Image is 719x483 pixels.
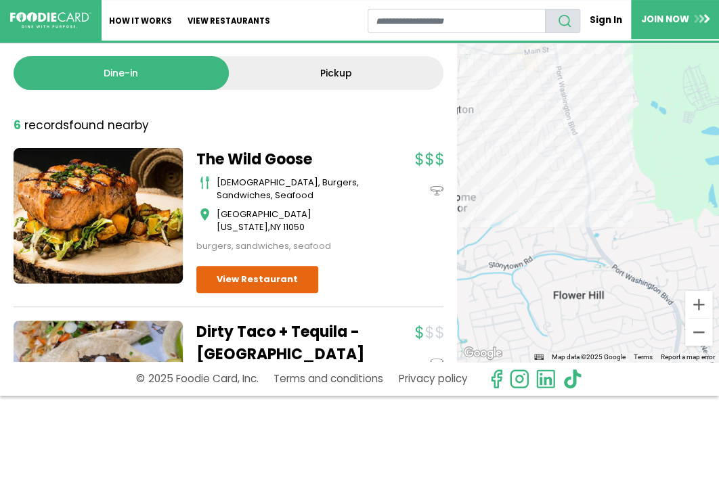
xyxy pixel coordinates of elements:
[200,176,210,189] img: cutlery_icon.svg
[430,184,443,198] img: dinein_icon.svg
[399,367,468,390] a: Privacy policy
[196,321,366,388] a: Dirty Taco + Tequila - [GEOGRAPHIC_DATA][US_STATE]
[217,176,366,202] div: [DEMOGRAPHIC_DATA], burgers, sandwiches, seafood
[283,221,305,233] span: 11050
[217,208,311,234] span: [GEOGRAPHIC_DATA][US_STATE]
[661,353,715,361] a: Report a map error
[685,319,712,346] button: Zoom out
[460,344,505,362] a: Open this area in Google Maps (opens a new window)
[580,8,631,32] a: Sign In
[634,353,653,361] a: Terms
[14,117,149,135] div: found nearby
[562,369,582,389] img: tiktok.svg
[196,266,318,293] a: View Restaurant
[10,12,91,28] img: FoodieCard; Eat, Drink, Save, Donate
[24,117,69,133] span: records
[274,367,383,390] a: Terms and conditions
[534,352,544,362] button: Keyboard shortcuts
[14,56,229,90] a: Dine-in
[196,239,366,253] div: burgers, sandwiches, seafood
[136,367,258,390] p: © 2025 Foodie Card, Inc.
[552,353,626,361] span: Map data ©2025 Google
[460,344,505,362] img: Google
[217,208,366,234] div: ,
[545,9,580,33] button: search
[536,369,556,389] img: linkedin.svg
[200,208,210,221] img: map_icon.svg
[430,356,443,370] img: dinein_icon.svg
[270,221,281,233] span: NY
[196,148,366,170] a: The Wild Goose
[486,369,506,389] svg: check us out on facebook
[229,56,444,90] a: Pickup
[685,291,712,318] button: Zoom in
[14,117,21,133] strong: 6
[368,9,546,33] input: restaurant search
